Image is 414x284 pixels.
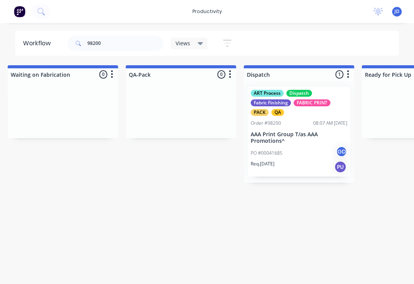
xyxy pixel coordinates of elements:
div: FABRIC PRINT [294,99,330,106]
div: PU [334,161,347,173]
div: QA [271,109,284,116]
div: Dispatch [286,90,312,97]
p: PO #00041685 [251,150,283,157]
img: Factory [14,6,25,17]
input: Search for orders... [87,36,163,51]
div: Order #98200 [251,120,281,127]
div: Fabric Finishing [251,99,291,106]
div: ART Process [251,90,284,97]
div: ART ProcessDispatchFabric FinishingFABRIC PRINTPACKQAOrder #9820008:07 AM [DATE]AAA Print Group T... [248,87,350,177]
div: 08:07 AM [DATE] [313,120,347,127]
div: PACK [251,109,269,116]
p: AAA Print Group T/as AAA Promotions^ [251,131,347,144]
div: GD [336,146,347,157]
div: Workflow [23,39,54,48]
span: Views [176,39,190,47]
p: Req. [DATE] [251,160,274,167]
div: productivity [189,6,226,17]
span: JD [394,8,399,15]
